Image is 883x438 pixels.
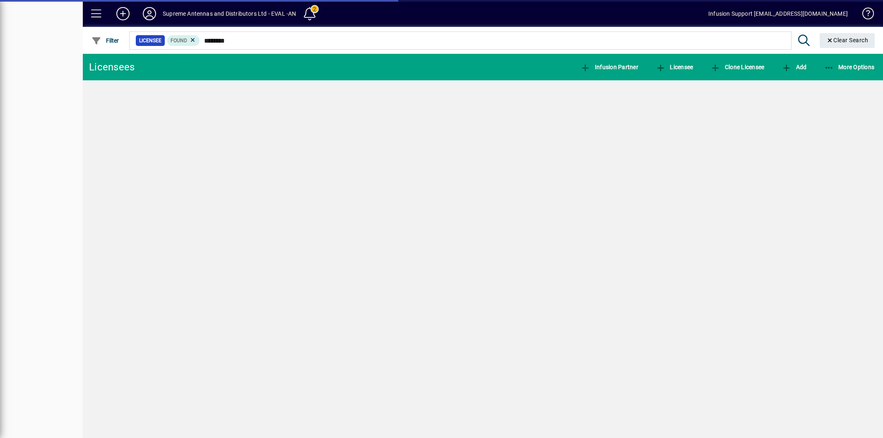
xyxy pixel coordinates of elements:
[91,37,119,44] span: Filter
[163,7,296,20] div: Supreme Antennas and Distributors Ltd - EVAL -AN
[89,33,121,48] button: Filter
[171,38,187,43] span: Found
[136,6,163,21] button: Profile
[110,6,136,21] button: Add
[89,60,135,74] div: Licensees
[139,36,161,45] span: Licensee
[708,7,848,20] div: Infusion Support [EMAIL_ADDRESS][DOMAIN_NAME]
[824,64,875,70] span: More Options
[578,60,640,75] button: Infusion Partner
[780,60,808,75] button: Add
[782,64,806,70] span: Add
[708,60,766,75] button: Clone Licensee
[826,37,869,43] span: Clear Search
[656,64,693,70] span: Licensee
[580,64,638,70] span: Infusion Partner
[822,60,877,75] button: More Options
[710,64,764,70] span: Clone Licensee
[856,2,873,29] a: Knowledge Base
[820,33,875,48] button: Clear
[654,60,695,75] button: Licensee
[167,35,200,46] mat-chip: Found Status: Found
